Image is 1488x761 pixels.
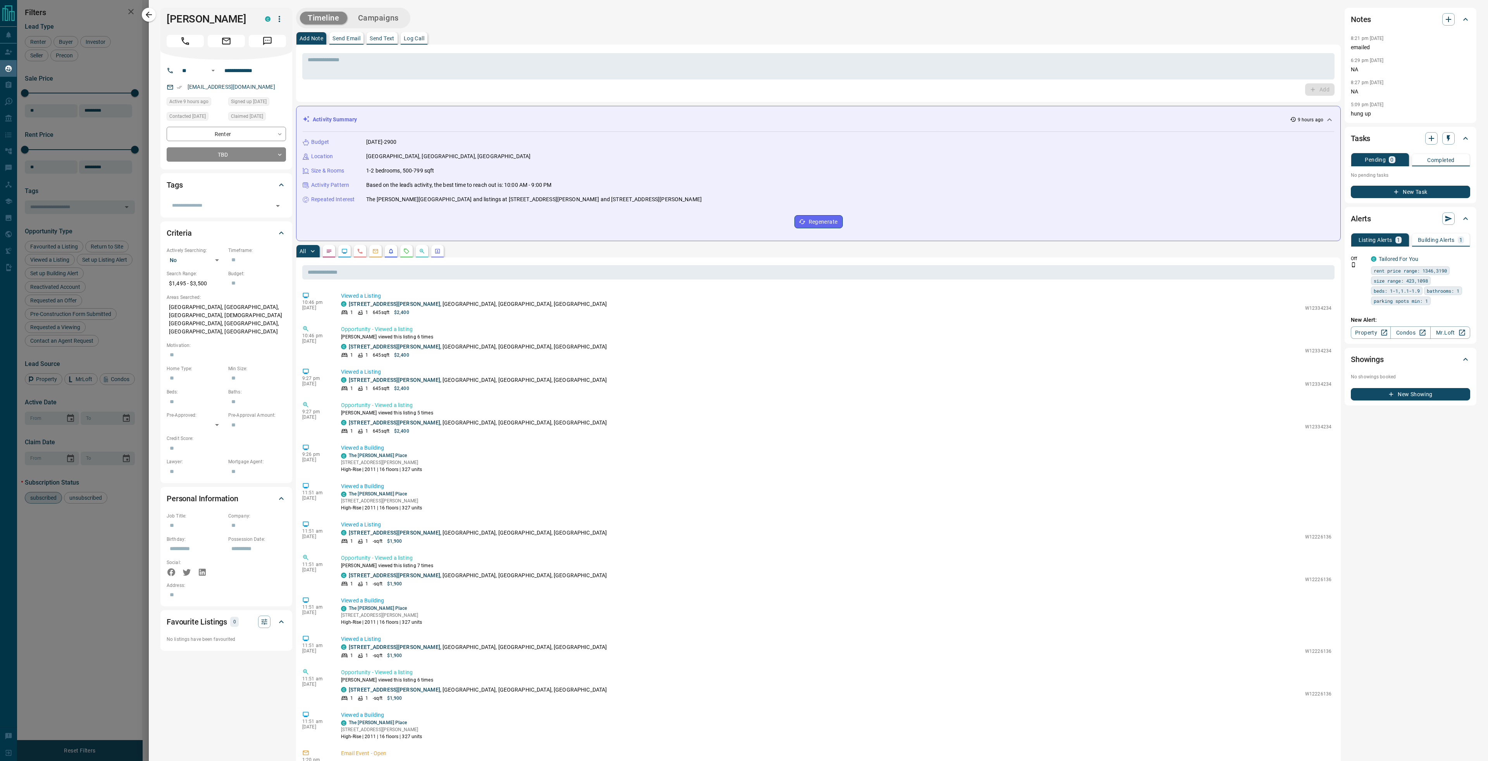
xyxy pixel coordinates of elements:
[341,459,422,466] p: [STREET_ADDRESS][PERSON_NAME]
[349,343,440,350] a: [STREET_ADDRESS][PERSON_NAME]
[341,401,1331,409] p: Opportunity - Viewed a listing
[341,466,422,473] p: High-Rise | 2011 | 16 floors | 327 units
[167,492,238,505] h2: Personal Information
[1351,129,1470,148] div: Tasks
[1351,262,1356,267] svg: Push Notification Only
[302,333,329,338] p: 10:46 pm
[1351,326,1391,339] a: Property
[1305,648,1331,655] p: W12226136
[302,381,329,387] p: [DATE]
[167,227,192,239] h2: Criteria
[302,409,329,414] p: 9:27 pm
[1305,347,1331,354] p: W12334234
[1351,353,1384,366] h2: Showings
[350,309,353,316] p: 1
[228,536,286,543] p: Possession Date:
[1305,305,1331,312] p: W12334234
[349,343,607,351] p: , [GEOGRAPHIC_DATA], [GEOGRAPHIC_DATA], [GEOGRAPHIC_DATA]
[341,644,346,650] div: condos.ca
[1374,277,1428,285] span: size range: 423,1098
[373,428,389,435] p: 645 sqft
[349,720,407,725] a: The [PERSON_NAME] Place
[1430,326,1470,339] a: Mr.Loft
[1305,533,1331,540] p: W12226136
[300,12,347,24] button: Timeline
[349,530,440,536] a: [STREET_ADDRESS][PERSON_NAME]
[265,16,270,22] div: condos.ca
[1351,350,1470,369] div: Showings
[302,719,329,724] p: 11:51 am
[1371,256,1376,262] div: condos.ca
[167,613,286,631] div: Favourite Listings0
[167,559,224,566] p: Social:
[1351,110,1470,118] p: hung up
[349,491,407,497] a: The [PERSON_NAME] Place
[1351,80,1384,85] p: 8:27 pm [DATE]
[341,619,422,626] p: High-Rise | 2011 | 16 floors | 327 units
[394,309,409,316] p: $2,400
[228,97,286,108] div: Fri May 31 2024
[1305,690,1331,697] p: W12226136
[302,610,329,615] p: [DATE]
[326,248,332,254] svg: Notes
[311,167,344,175] p: Size & Rooms
[365,580,368,587] p: 1
[349,572,440,578] a: [STREET_ADDRESS][PERSON_NAME]
[167,616,227,628] h2: Favourite Listings
[302,452,329,457] p: 9:26 pm
[302,457,329,462] p: [DATE]
[249,35,286,47] span: Message
[302,300,329,305] p: 10:46 pm
[341,292,1331,300] p: Viewed a Listing
[394,352,409,359] p: $2,400
[387,652,402,659] p: $1,900
[177,85,182,90] svg: Email Verified
[350,12,406,24] button: Campaigns
[1351,43,1470,52] p: emailed
[341,521,1331,529] p: Viewed a Listing
[1351,316,1470,324] p: New Alert:
[394,428,409,435] p: $2,400
[349,419,440,426] a: [STREET_ADDRESS][PERSON_NAME]
[1374,287,1420,295] span: beds: 1-1,1.1-1.9
[373,580,382,587] p: - sqft
[167,254,224,266] div: No
[302,643,329,648] p: 11:51 am
[1359,237,1392,243] p: Listing Alerts
[1379,256,1418,262] a: Tailored For You
[167,35,204,47] span: Call
[167,112,224,123] div: Thu Aug 07 2025
[1351,10,1470,29] div: Notes
[167,513,224,519] p: Job Title:
[167,147,286,162] div: TBD
[311,152,333,160] p: Location
[1351,88,1470,96] p: NA
[228,388,286,395] p: Baths:
[341,573,346,578] div: condos.ca
[1390,326,1430,339] a: Condos
[350,652,353,659] p: 1
[302,648,329,654] p: [DATE]
[169,98,208,105] span: Active 9 hours ago
[302,305,329,311] p: [DATE]
[302,338,329,344] p: [DATE]
[167,582,286,589] p: Address:
[302,534,329,539] p: [DATE]
[167,179,183,191] h2: Tags
[387,695,402,702] p: $1,900
[373,309,389,316] p: 645 sqft
[341,325,1331,333] p: Opportunity - Viewed a listing
[1305,381,1331,388] p: W12334234
[341,668,1331,676] p: Opportunity - Viewed a listing
[394,385,409,392] p: $2,400
[1351,66,1470,74] p: NA
[349,300,607,308] p: , [GEOGRAPHIC_DATA], [GEOGRAPHIC_DATA], [GEOGRAPHIC_DATA]
[1365,157,1386,162] p: Pending
[208,66,218,75] button: Open
[349,571,607,580] p: , [GEOGRAPHIC_DATA], [GEOGRAPHIC_DATA], [GEOGRAPHIC_DATA]
[341,301,346,307] div: condos.ca
[341,453,346,459] div: condos.ca
[341,420,346,425] div: condos.ca
[167,127,286,141] div: Renter
[1374,297,1428,305] span: parking spots min: 1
